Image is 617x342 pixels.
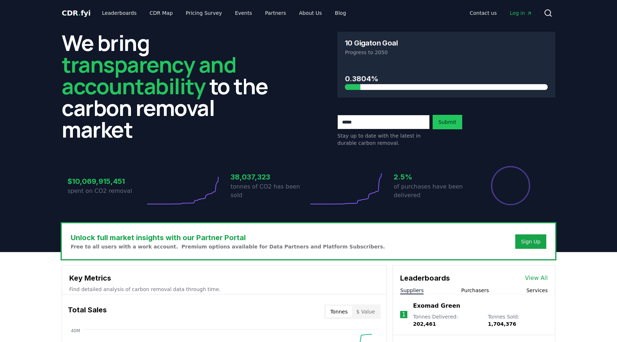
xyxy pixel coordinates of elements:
nav: Main [464,7,538,20]
nav: Main [96,7,352,20]
button: $ Value [352,306,380,317]
div: Percentage of sales delivered [490,165,531,206]
a: Leaderboards [96,7,143,20]
p: of purchases have been delivered [394,182,472,200]
span: . [78,9,81,17]
a: Exomad Green [413,302,460,310]
span: 202,461 [413,321,436,327]
h3: Leaderboards [400,273,450,283]
h3: $10,069,915,451 [67,176,145,187]
h3: 10 Gigaton Goal [345,39,398,47]
a: CDR.fyi [62,8,91,18]
a: Partners [259,7,292,20]
p: 1 [402,310,406,319]
a: Sign Up [521,238,541,245]
tspan: 40M [71,328,80,333]
h3: 0.3804% [345,73,548,84]
span: transparency and accountability [62,49,236,101]
p: Tonnes Sold : [488,313,548,328]
button: Submit [433,115,462,129]
a: CDR Map [144,7,179,20]
h3: Key Metrics [69,273,379,283]
p: spent on CO2 removal [67,187,145,195]
button: Sign Up [515,234,546,249]
a: Events [229,7,258,20]
p: Find detailed analysis of carbon removal data through time. [69,286,379,293]
h3: 2.5% [394,172,472,182]
p: Stay up to date with the latest in durable carbon removal. [337,132,430,147]
h3: 38,037,323 [231,172,308,182]
a: Contact us [464,7,503,20]
h3: Total Sales [68,304,107,319]
a: View All [525,274,548,282]
p: Free to all users with a work account. Premium options available for Data Partners and Platform S... [71,243,385,250]
button: Tonnes [326,306,352,317]
button: Suppliers [400,287,424,294]
a: Log in [504,7,538,20]
span: 1,704,376 [488,321,516,327]
p: Progress to 2050 [345,49,548,56]
button: Services [526,287,548,294]
p: Tonnes Delivered : [413,313,481,328]
a: Pricing Survey [180,7,228,20]
button: Purchasers [461,287,489,294]
p: tonnes of CO2 has been sold [231,182,308,200]
a: About Us [293,7,328,20]
span: CDR fyi [62,9,91,17]
h3: Unlock full market insights with our Partner Portal [71,232,385,243]
h2: We bring to the carbon removal market [62,32,280,140]
a: Blog [329,7,352,20]
span: Log in [510,9,532,17]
